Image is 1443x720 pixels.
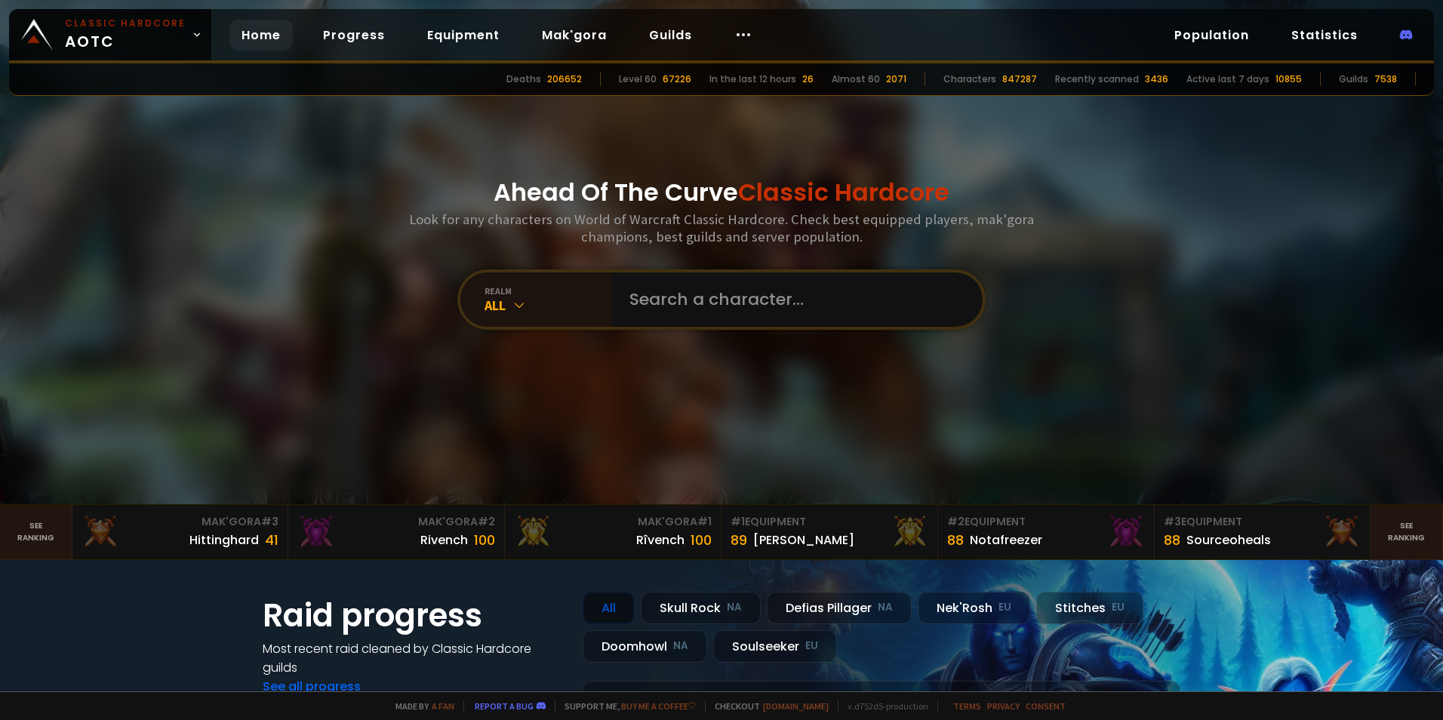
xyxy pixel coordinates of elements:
a: #3Equipment88Sourceoheals [1155,505,1371,559]
a: Report a bug [475,700,534,712]
div: Recently scanned [1055,72,1139,86]
div: In the last 12 hours [709,72,796,86]
div: Mak'Gora [297,514,495,530]
div: All [583,592,635,624]
small: Classic Hardcore [65,17,186,30]
div: Active last 7 days [1186,72,1269,86]
input: Search a character... [620,272,965,327]
a: Classic HardcoreAOTC [9,9,211,60]
div: Doomhowl [583,630,707,663]
div: All [485,297,611,314]
a: Mak'Gora#3Hittinghard41 [72,505,289,559]
span: AOTC [65,17,186,53]
div: Characters [943,72,996,86]
div: realm [485,285,611,297]
div: 41 [265,530,278,550]
div: Mak'Gora [514,514,712,530]
small: EU [1112,600,1125,615]
div: 100 [691,530,712,550]
small: EU [998,600,1011,615]
span: Support me, [555,700,696,712]
div: Stitches [1036,592,1143,624]
span: # 3 [1164,514,1181,529]
span: # 2 [947,514,965,529]
span: # 2 [478,514,495,529]
span: v. d752d5 - production [838,700,928,712]
a: Seeranking [1371,505,1443,559]
div: Soulseeker [713,630,837,663]
span: Classic Hardcore [738,175,949,209]
a: Mak'Gora#2Rivench100 [288,505,505,559]
div: 67226 [663,72,691,86]
div: 206652 [547,72,582,86]
div: Equipment [731,514,928,530]
div: 847287 [1002,72,1037,86]
span: Made by [386,700,454,712]
div: Hittinghard [189,531,259,549]
div: Equipment [1164,514,1361,530]
div: Deaths [506,72,541,86]
h1: Ahead Of The Curve [494,174,949,211]
a: #1Equipment89[PERSON_NAME] [721,505,938,559]
span: # 1 [697,514,712,529]
div: Sourceoheals [1186,531,1271,549]
span: # 1 [731,514,745,529]
a: [DOMAIN_NAME] [763,700,829,712]
div: 88 [947,530,964,550]
a: Home [229,20,293,51]
div: Skull Rock [641,592,761,624]
div: Guilds [1339,72,1368,86]
a: #2Equipment88Notafreezer [938,505,1155,559]
a: Progress [311,20,397,51]
div: Almost 60 [832,72,880,86]
a: a fan [432,700,454,712]
div: 2071 [886,72,906,86]
div: Level 60 [619,72,657,86]
h4: Most recent raid cleaned by Classic Hardcore guilds [263,639,565,677]
a: Guilds [637,20,704,51]
a: Terms [953,700,981,712]
div: Rîvench [636,531,685,549]
div: 89 [731,530,747,550]
span: # 3 [261,514,278,529]
div: 88 [1164,530,1180,550]
a: Buy me a coffee [621,700,696,712]
a: Consent [1026,700,1066,712]
div: Defias Pillager [767,592,912,624]
h1: Raid progress [263,592,565,639]
div: 3436 [1145,72,1168,86]
small: NA [878,600,893,615]
a: Equipment [415,20,512,51]
div: Equipment [947,514,1145,530]
a: Statistics [1279,20,1370,51]
div: Mak'Gora [82,514,279,530]
a: Mak'Gora#1Rîvench100 [505,505,721,559]
h3: Look for any characters on World of Warcraft Classic Hardcore. Check best equipped players, mak'g... [403,211,1040,245]
a: See all progress [263,678,361,695]
a: Mak'gora [530,20,619,51]
div: 10855 [1275,72,1302,86]
small: NA [673,638,688,654]
div: 7538 [1374,72,1397,86]
a: Population [1162,20,1261,51]
small: EU [805,638,818,654]
div: Nek'Rosh [918,592,1030,624]
div: 100 [474,530,495,550]
div: [PERSON_NAME] [753,531,854,549]
span: Checkout [705,700,829,712]
small: NA [727,600,742,615]
div: 26 [802,72,814,86]
div: Rivench [420,531,468,549]
div: Notafreezer [970,531,1042,549]
a: Privacy [987,700,1020,712]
